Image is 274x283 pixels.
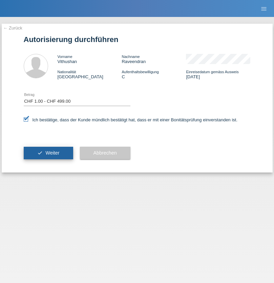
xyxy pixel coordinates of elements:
[3,25,22,31] a: ← Zurück
[37,150,43,156] i: check
[45,150,59,156] span: Weiter
[122,54,186,64] div: Raveendran
[58,70,76,74] span: Nationalität
[122,70,159,74] span: Aufenthaltsbewilligung
[93,150,117,156] span: Abbrechen
[80,147,130,160] button: Abbrechen
[24,117,238,122] label: Ich bestätige, dass der Kunde mündlich bestätigt hat, dass er mit einer Bonitätsprüfung einversta...
[58,55,72,59] span: Vorname
[186,70,238,74] span: Einreisedatum gemäss Ausweis
[24,147,73,160] button: check Weiter
[122,55,140,59] span: Nachname
[257,6,271,11] a: menu
[186,69,250,79] div: [DATE]
[58,54,122,64] div: Vithushan
[58,69,122,79] div: [GEOGRAPHIC_DATA]
[260,5,267,12] i: menu
[122,69,186,79] div: C
[24,35,251,44] h1: Autorisierung durchführen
